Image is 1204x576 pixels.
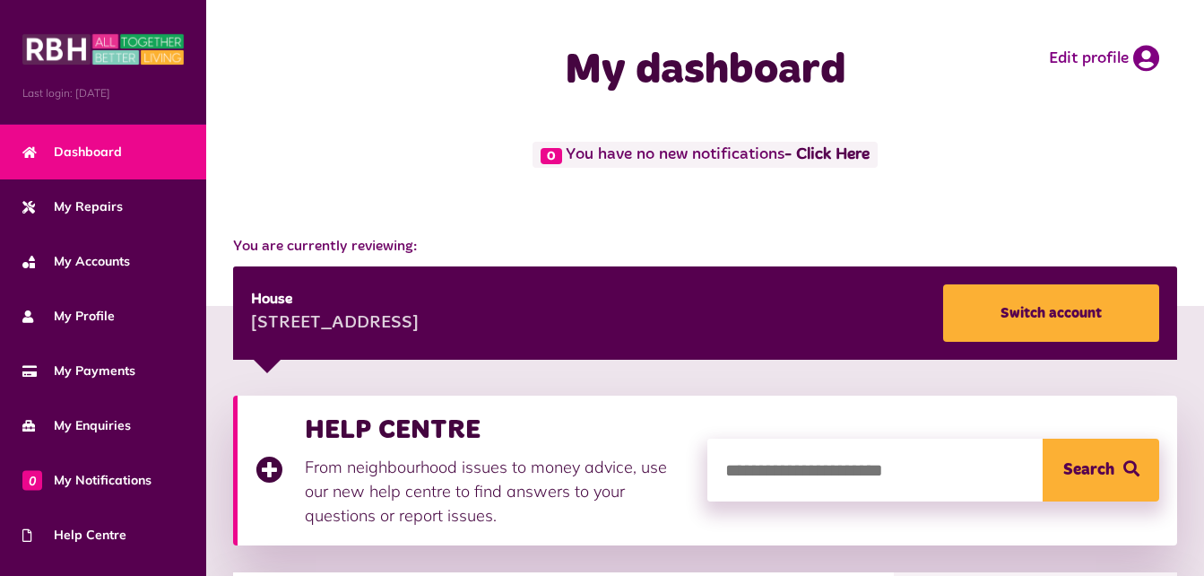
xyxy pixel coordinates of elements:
div: House [251,289,419,310]
span: My Profile [22,307,115,326]
span: You have no new notifications [533,142,878,168]
span: My Notifications [22,471,152,490]
a: - Click Here [784,147,870,163]
span: You are currently reviewing: [233,236,1177,257]
p: From neighbourhood issues to money advice, use our new help centre to find answers to your questi... [305,455,689,528]
span: Last login: [DATE] [22,85,184,101]
span: My Payments [22,362,135,380]
button: Search [1043,439,1159,502]
div: [STREET_ADDRESS] [251,310,419,337]
h1: My dashboard [473,45,937,97]
span: 0 [541,148,562,164]
a: Edit profile [1049,45,1159,72]
span: My Accounts [22,252,130,271]
span: 0 [22,470,42,490]
span: Dashboard [22,143,122,161]
span: Search [1063,439,1114,502]
span: Help Centre [22,526,126,545]
h3: HELP CENTRE [305,414,689,446]
img: MyRBH [22,31,184,67]
a: Switch account [943,284,1159,342]
span: My Repairs [22,197,123,216]
span: My Enquiries [22,416,131,435]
